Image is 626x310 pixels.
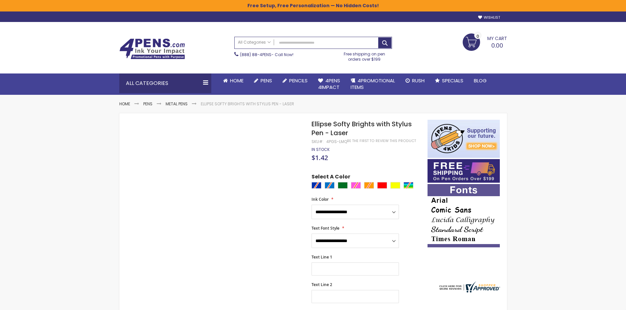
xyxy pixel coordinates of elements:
a: Rush [400,73,430,88]
a: Wishlist [478,15,500,20]
span: Select A Color [312,173,350,182]
span: Text Line 2 [312,282,332,287]
a: Blog [469,73,492,88]
span: Specials [442,77,463,84]
span: Pencils [289,77,308,84]
span: Rush [412,77,425,84]
span: Ink Color [312,196,329,202]
div: Red [377,182,387,189]
img: 4pens 4 kids [428,120,500,158]
a: Specials [430,73,469,88]
img: font-personalization-examples [428,184,500,247]
span: Text Font Style [312,225,339,231]
img: 4pens.com widget logo [438,281,500,293]
a: 4Pens4impact [313,73,345,95]
li: Ellipse Softy Brights with Stylus Pen - Laser [201,101,294,107]
span: Home [230,77,243,84]
div: Availability [312,147,330,152]
a: 4PROMOTIONALITEMS [345,73,400,95]
span: 4PROMOTIONAL ITEMS [351,77,395,91]
div: Yellow [390,182,400,189]
img: Free shipping on orders over $199 [428,159,500,183]
a: Be the first to review this product [347,138,416,143]
a: Pencils [277,73,313,88]
div: 4PGS-LMQ [326,139,347,144]
span: Blog [474,77,487,84]
a: Home [218,73,249,88]
span: 4Pens 4impact [318,77,340,91]
div: Green [338,182,348,189]
div: Free shipping on pen orders over $199 [337,49,392,62]
a: 4pens.com certificate URL [438,288,500,294]
a: 0.00 0 [463,33,507,50]
a: (888) 88-4PENS [240,52,271,57]
span: 0 [476,33,479,39]
img: 4Pens Custom Pens and Promotional Products [119,38,185,59]
a: All Categories [235,37,274,48]
span: Text Line 1 [312,254,332,260]
span: In stock [312,147,330,152]
span: Pens [261,77,272,84]
a: Metal Pens [166,101,188,107]
a: Pens [143,101,152,107]
span: - Call Now! [240,52,293,57]
span: All Categories [238,40,271,45]
span: $1.42 [312,153,328,162]
span: Ellipse Softy Brights with Stylus Pen - Laser [312,119,412,137]
a: Home [119,101,130,107]
div: All Categories [119,73,211,93]
span: 0.00 [491,41,503,50]
a: Pens [249,73,277,88]
strong: SKU [312,139,324,144]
